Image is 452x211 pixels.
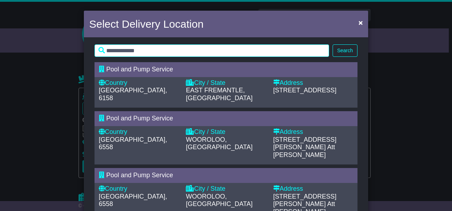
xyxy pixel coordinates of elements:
span: [GEOGRAPHIC_DATA], 6558 [99,193,167,208]
div: Country [99,185,179,193]
div: Country [99,79,179,87]
div: Country [99,128,179,136]
span: Pool and Pump Service [106,115,173,122]
span: [GEOGRAPHIC_DATA], 6558 [99,136,167,151]
span: Pool and Pump Service [106,172,173,179]
span: Att [PERSON_NAME] [273,144,335,158]
span: [STREET_ADDRESS][PERSON_NAME] [273,193,337,208]
button: Search [333,44,357,57]
span: EAST FREMANTLE, [GEOGRAPHIC_DATA] [186,87,252,102]
div: Address [273,185,353,193]
div: City / State [186,185,266,193]
span: × [359,18,363,27]
div: Address [273,79,353,87]
span: [STREET_ADDRESS] [273,87,337,94]
span: WOOROLOO, [GEOGRAPHIC_DATA] [186,136,252,151]
span: Pool and Pump Service [106,66,173,73]
div: City / State [186,79,266,87]
div: City / State [186,128,266,136]
span: [STREET_ADDRESS][PERSON_NAME] [273,136,337,151]
span: [GEOGRAPHIC_DATA], 6158 [99,87,167,102]
h4: Select Delivery Location [89,16,204,32]
button: Close [355,15,366,30]
span: WOOROLOO, [GEOGRAPHIC_DATA] [186,193,252,208]
div: Address [273,128,353,136]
